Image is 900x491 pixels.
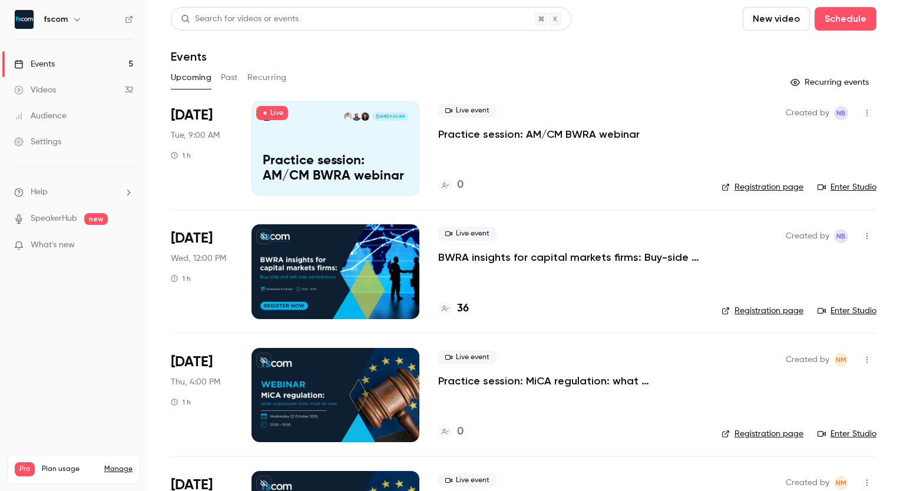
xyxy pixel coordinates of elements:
a: Enter Studio [818,305,876,317]
span: Pro [15,462,35,476]
h4: 36 [457,301,469,317]
img: Charles McGillivary [352,112,360,121]
div: Oct 8 Wed, 12:00 PM (Europe/London) [171,224,233,319]
span: [DATE] [171,106,213,125]
span: Niamh McConaghy [834,353,848,367]
a: Enter Studio [818,181,876,193]
span: Live event [438,473,497,487]
span: new [84,213,108,225]
span: Nicola Bassett [834,106,848,120]
button: New video [743,7,810,31]
button: Schedule [815,7,876,31]
button: Upcoming [171,68,211,87]
a: Registration page [722,181,803,193]
a: BWRA insights for capital markets firms: Buy-side and sell-side perspectives [438,250,703,264]
div: Search for videos or events [181,13,299,25]
iframe: Noticeable Trigger [119,240,133,251]
span: [DATE] [171,229,213,248]
a: SpeakerHub [31,213,77,225]
span: Created by [786,476,829,490]
span: Live event [438,350,497,364]
a: Practice session: MiCA regulation: what cryptoasset firms must do now [438,374,703,388]
div: Oct 16 Thu, 4:00 PM (Europe/London) [171,348,233,442]
a: 0 [438,424,464,440]
span: Nicola Bassett [834,229,848,243]
img: Michael Foreman [344,112,352,121]
span: Created by [786,229,829,243]
span: NB [836,229,846,243]
div: 1 h [171,397,191,407]
a: Enter Studio [818,428,876,440]
span: Created by [786,353,829,367]
div: 1 h [171,151,191,160]
span: NM [836,476,846,490]
span: Niamh McConaghy [834,476,848,490]
div: Videos [14,84,56,96]
h4: 0 [457,424,464,440]
li: help-dropdown-opener [14,186,133,198]
div: Oct 7 Tue, 9:00 AM (Europe/London) [171,101,233,195]
span: NM [836,353,846,367]
a: Practice session: AM/CM BWRA webinarfscomVictoria NgCharles McGillivaryMichael Foreman[DATE] 9:00... [252,101,419,195]
button: Recurring events [785,73,876,92]
span: Help [31,186,48,198]
span: Live event [438,104,497,118]
a: Registration page [722,305,803,317]
span: Created by [786,106,829,120]
h4: 0 [457,177,464,193]
div: 1 h [171,274,191,283]
div: Events [14,58,55,70]
span: Tue, 9:00 AM [171,130,220,141]
button: Past [221,68,238,87]
span: Thu, 4:00 PM [171,376,220,388]
img: fscom [15,10,34,29]
a: Manage [104,465,133,474]
p: Practice session: AM/CM BWRA webinar [263,154,408,184]
span: Live event [438,227,497,241]
a: Registration page [722,428,803,440]
span: Live [256,106,288,120]
span: [DATE] [171,353,213,371]
h6: fscom [44,14,68,25]
button: Recurring [247,68,287,87]
span: Wed, 12:00 PM [171,253,226,264]
span: NB [836,106,846,120]
h1: Events [171,49,207,64]
a: 36 [438,301,469,317]
span: What's new [31,239,75,251]
a: 0 [438,177,464,193]
div: Settings [14,136,61,148]
img: Victoria Ng [361,112,369,121]
a: Practice session: AM/CM BWRA webinar [438,127,640,141]
div: Audience [14,110,67,122]
span: [DATE] 9:00 AM [372,112,408,121]
span: Plan usage [42,465,97,474]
